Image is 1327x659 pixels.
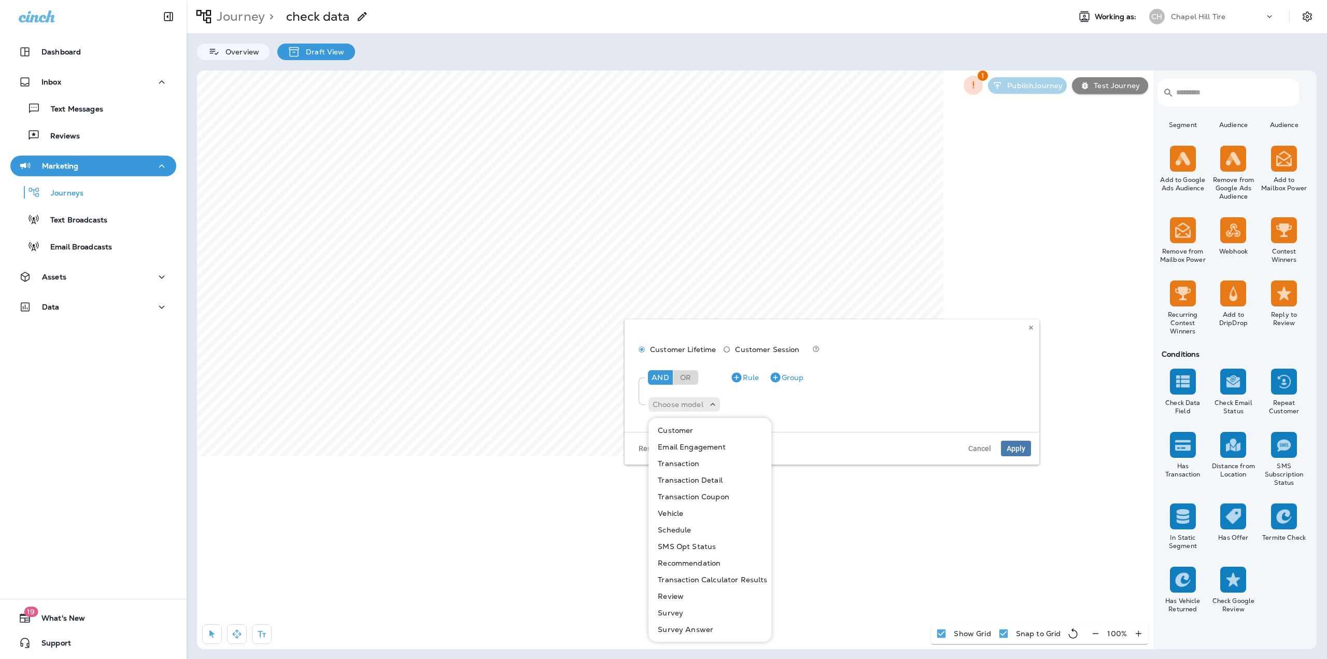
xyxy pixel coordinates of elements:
div: Add to Google Ads Audience [1160,176,1206,192]
p: Data [42,303,60,311]
button: Text Broadcasts [10,208,176,230]
button: Apply [1001,441,1031,456]
button: Inbox [10,72,176,92]
button: Transaction Coupon [650,488,771,505]
p: Survey Answer [654,625,713,634]
button: Cancel [963,441,997,456]
p: Chapel Hill Tire [1171,12,1225,21]
p: Email Engagement [654,443,726,451]
p: Reviews [40,132,80,142]
p: Schedule [654,526,691,534]
button: Transaction [650,455,771,472]
p: Marketing [42,162,78,170]
p: SMS Opt Status [654,542,716,551]
p: Text Broadcasts [40,216,107,226]
div: Or [673,370,698,385]
button: Collapse Sidebar [154,6,183,27]
p: Transaction Calculator Results [654,576,767,584]
span: Reset [639,445,658,452]
button: Settings [1298,7,1317,26]
p: Survey [654,609,683,617]
button: Text Messages [10,97,176,119]
p: Choose model [653,400,703,409]
p: Overview [220,48,259,56]
p: Journeys [40,189,83,199]
p: Transaction Detail [654,476,723,484]
button: 19What's New [10,608,176,628]
p: Test Journey [1090,81,1140,90]
button: Schedule [650,522,771,538]
p: Vehicle [654,509,683,517]
p: check data [286,9,349,24]
span: Working as: [1095,12,1139,21]
button: Rule [726,369,763,386]
div: Has Vehicle Returned [1160,597,1206,613]
p: Draft View [301,48,344,56]
p: Review [654,592,684,600]
p: Show Grid [954,629,991,638]
div: Check Data Field [1160,399,1206,415]
div: Conditions [1157,350,1309,358]
div: Check Email Status [1210,399,1257,415]
button: Transaction Calculator Results [650,571,771,588]
div: Reply to Review [1261,311,1307,327]
button: Assets [10,267,176,287]
button: Email Broadcasts [10,235,176,257]
p: Transaction [654,459,699,468]
div: Termite Check [1261,534,1307,542]
p: Assets [42,273,66,281]
p: Transaction Coupon [654,493,729,501]
button: Reset [633,441,663,456]
div: CH [1149,9,1165,24]
button: Reviews [10,124,176,146]
span: Customer Session [735,345,799,354]
span: 19 [24,607,38,617]
p: Text Messages [40,105,103,115]
button: Email Engagement [650,439,771,455]
p: Inbox [41,78,61,86]
button: Recommendation [650,555,771,571]
button: Vehicle [650,505,771,522]
div: Remove from Mailbox Power [1160,247,1206,264]
p: > [265,9,274,24]
p: 100 % [1107,629,1127,638]
p: Customer [654,426,693,434]
div: Add to Mailbox Power [1261,176,1307,192]
div: Has Offer [1210,534,1257,542]
button: Survey [650,605,771,621]
span: 1 [978,71,988,81]
div: Check Google Review [1210,597,1257,613]
div: Add to DripDrop [1210,311,1257,327]
button: Journeys [10,181,176,203]
div: And [648,370,673,385]
span: Support [31,639,71,651]
p: Email Broadcasts [40,243,112,253]
span: What's New [31,614,85,626]
span: Customer Lifetime [650,345,716,354]
span: Cancel [968,445,991,452]
button: SMS Opt Status [650,538,771,555]
button: Review [650,588,771,605]
div: Repeat Customer [1261,399,1307,415]
button: Data [10,297,176,317]
button: Test Journey [1072,77,1148,94]
button: Support [10,633,176,653]
button: Transaction Detail [650,472,771,488]
button: Survey Answer [650,621,771,638]
p: Recommendation [654,559,721,567]
div: In Static Segment [1160,534,1206,550]
button: Group [765,369,808,386]
p: Snap to Grid [1016,629,1061,638]
span: Apply [1007,445,1025,452]
p: Dashboard [41,48,81,56]
div: Recurring Contest Winners [1160,311,1206,335]
div: SMS Subscription Status [1261,462,1307,487]
button: Marketing [10,156,176,176]
button: Customer [650,422,771,439]
p: Journey [213,9,265,24]
button: Dashboard [10,41,176,62]
div: Contest Winners [1261,247,1307,264]
div: Remove from Google Ads Audience [1210,176,1257,201]
div: Webhook [1210,247,1257,256]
